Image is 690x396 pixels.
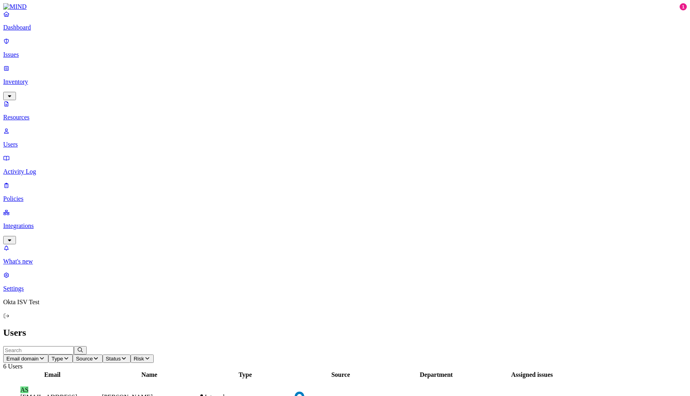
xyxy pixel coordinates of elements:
[3,299,687,306] p: Okta ISV Test
[3,244,687,265] a: What's new
[3,141,687,148] p: Users
[3,271,687,292] a: Settings
[3,168,687,175] p: Activity Log
[52,356,63,362] span: Type
[198,371,292,378] div: Type
[3,285,687,292] p: Settings
[3,222,687,230] p: Integrations
[3,209,687,243] a: Integrations
[4,371,100,378] div: Email
[20,386,28,393] span: AS
[3,182,687,202] a: Policies
[76,356,93,362] span: Source
[485,371,579,378] div: Assigned issues
[3,195,687,202] p: Policies
[3,65,687,99] a: Inventory
[3,154,687,175] a: Activity Log
[3,114,687,121] p: Resources
[3,100,687,121] a: Resources
[3,327,687,338] h2: Users
[134,356,144,362] span: Risk
[3,51,687,58] p: Issues
[102,371,196,378] div: Name
[389,371,484,378] div: Department
[3,38,687,58] a: Issues
[3,258,687,265] p: What's new
[3,346,74,354] input: Search
[3,3,687,10] a: MIND
[3,3,27,10] img: MIND
[3,363,22,370] span: 6 Users
[294,371,388,378] div: Source
[3,24,687,31] p: Dashboard
[680,3,687,10] div: 1
[3,10,687,31] a: Dashboard
[6,356,39,362] span: Email domain
[3,127,687,148] a: Users
[3,78,687,85] p: Inventory
[106,356,121,362] span: Status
